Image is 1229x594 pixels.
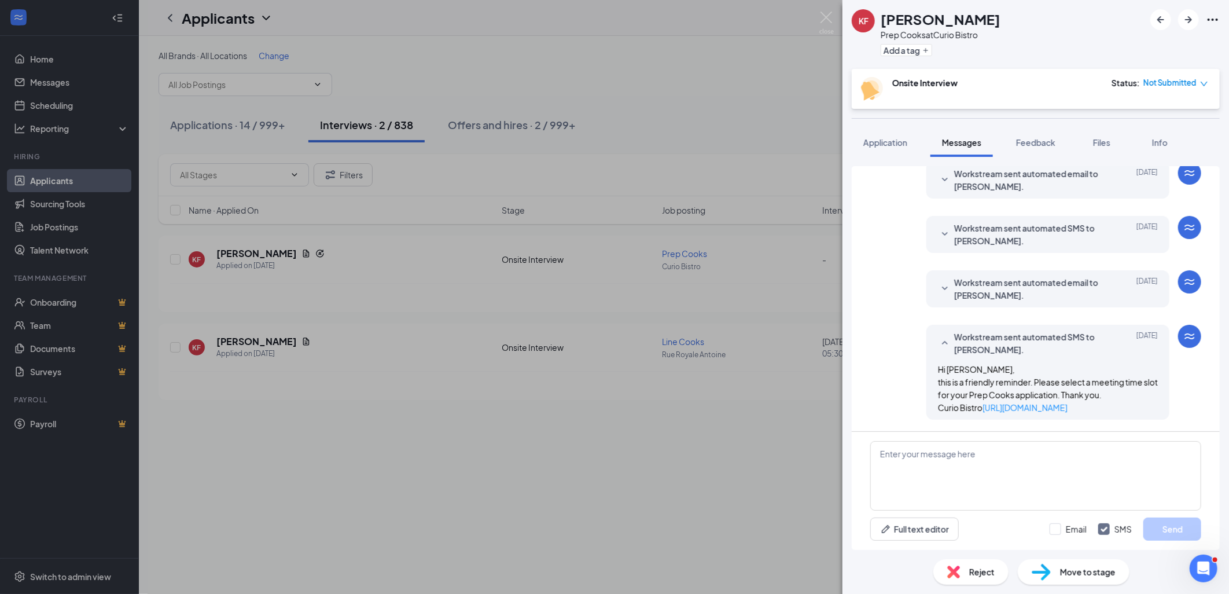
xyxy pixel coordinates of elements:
[881,44,932,56] button: PlusAdd a tag
[954,331,1106,356] span: Workstream sent automated SMS to [PERSON_NAME].
[942,137,981,148] span: Messages
[1183,275,1197,289] svg: WorkstreamLogo
[1136,222,1158,247] span: [DATE]
[870,518,959,541] button: Full text editorPen
[938,282,952,296] svg: SmallChevronDown
[1178,9,1199,30] button: ArrowRight
[954,222,1106,247] span: Workstream sent automated SMS to [PERSON_NAME].
[1183,166,1197,180] svg: WorkstreamLogo
[1016,137,1055,148] span: Feedback
[859,15,869,27] div: KF
[938,228,952,241] svg: SmallChevronDown
[1136,167,1158,193] span: [DATE]
[1206,13,1220,27] svg: Ellipses
[881,29,1000,41] div: Prep Cooks at Curio Bistro
[922,47,929,54] svg: Plus
[1183,329,1197,343] svg: WorkstreamLogo
[1190,555,1217,582] iframe: Intercom live chat
[1136,276,1158,302] span: [DATE]
[881,9,1000,29] h1: [PERSON_NAME]
[1152,137,1168,148] span: Info
[1143,77,1197,89] span: Not Submitted
[969,566,995,578] span: Reject
[892,78,958,88] b: Onsite Interview
[1154,13,1168,27] svg: ArrowLeftNew
[1183,221,1197,234] svg: WorkstreamLogo
[1112,77,1140,89] div: Status :
[1150,9,1171,30] button: ArrowLeftNew
[1060,566,1116,578] span: Move to stage
[1093,137,1110,148] span: Files
[954,167,1106,193] span: Workstream sent automated email to [PERSON_NAME].
[1143,518,1201,541] button: Send
[1182,13,1195,27] svg: ArrowRight
[938,336,952,350] svg: SmallChevronUp
[983,402,1068,413] a: [URL][DOMAIN_NAME]
[863,137,907,148] span: Application
[880,523,892,535] svg: Pen
[954,276,1106,302] span: Workstream sent automated email to [PERSON_NAME].
[938,364,1158,413] span: Hi [PERSON_NAME], this is a friendly reminder. Please select a meeting time slot for your Prep Co...
[1136,331,1158,356] span: [DATE]
[938,173,952,187] svg: SmallChevronDown
[1200,80,1208,88] span: down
